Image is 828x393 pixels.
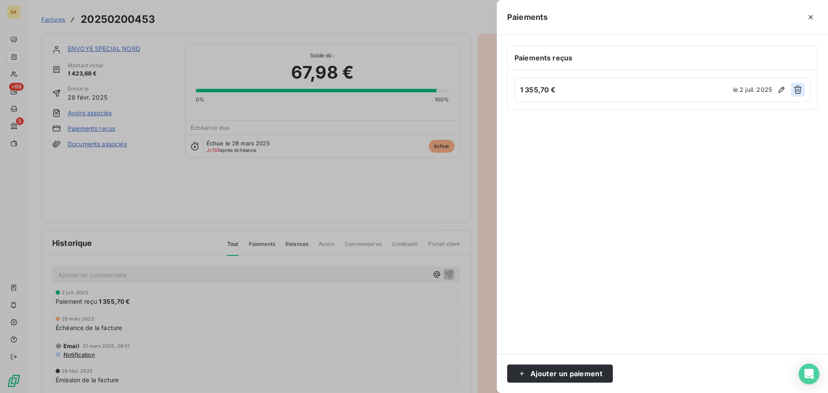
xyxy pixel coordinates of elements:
[733,85,772,94] span: le 2 juil. 2025
[799,364,819,384] div: Open Intercom Messenger
[507,365,613,383] button: Ajouter un paiement
[507,11,548,23] h5: Paiements
[514,53,810,63] h6: Paiements reçus
[520,85,731,95] h6: 1 355,70 €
